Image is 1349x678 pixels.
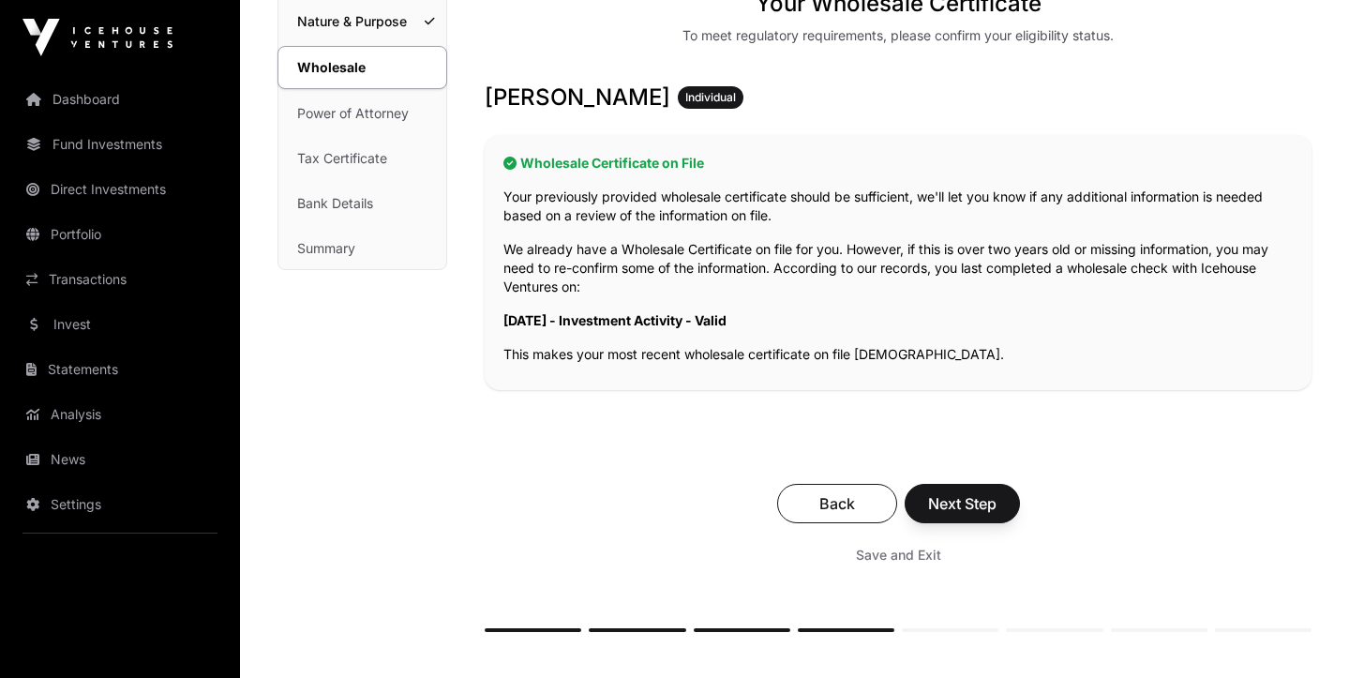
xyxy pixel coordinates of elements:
[15,304,225,345] a: Invest
[278,93,446,134] a: Power of Attorney
[278,1,446,42] a: Nature & Purpose
[278,138,446,179] a: Tax Certificate
[801,492,874,515] span: Back
[685,90,736,105] span: Individual
[15,349,225,390] a: Statements
[15,79,225,120] a: Dashboard
[277,46,447,89] a: Wholesale
[15,394,225,435] a: Analysis
[485,83,1312,113] h3: [PERSON_NAME]
[278,183,446,224] a: Bank Details
[503,154,1293,173] h2: Wholesale Certificate on File
[15,214,225,255] a: Portfolio
[503,188,1293,225] p: Your previously provided wholesale certificate should be sufficient, we'll let you know if any ad...
[15,169,225,210] a: Direct Investments
[1255,588,1349,678] iframe: Chat Widget
[833,538,964,572] button: Save and Exit
[905,484,1020,523] button: Next Step
[928,492,997,515] span: Next Step
[682,26,1114,45] div: To meet regulatory requirements, please confirm your eligibility status.
[777,484,897,523] button: Back
[856,546,941,565] span: Save and Exit
[278,228,446,269] a: Summary
[15,484,225,525] a: Settings
[15,124,225,165] a: Fund Investments
[22,19,172,56] img: Icehouse Ventures Logo
[503,240,1293,296] p: We already have a Wholesale Certificate on file for you. However, if this is over two years old o...
[15,439,225,480] a: News
[503,311,1293,330] p: [DATE] - Investment Activity - Valid
[15,259,225,300] a: Transactions
[503,345,1293,364] p: This makes your most recent wholesale certificate on file [DEMOGRAPHIC_DATA].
